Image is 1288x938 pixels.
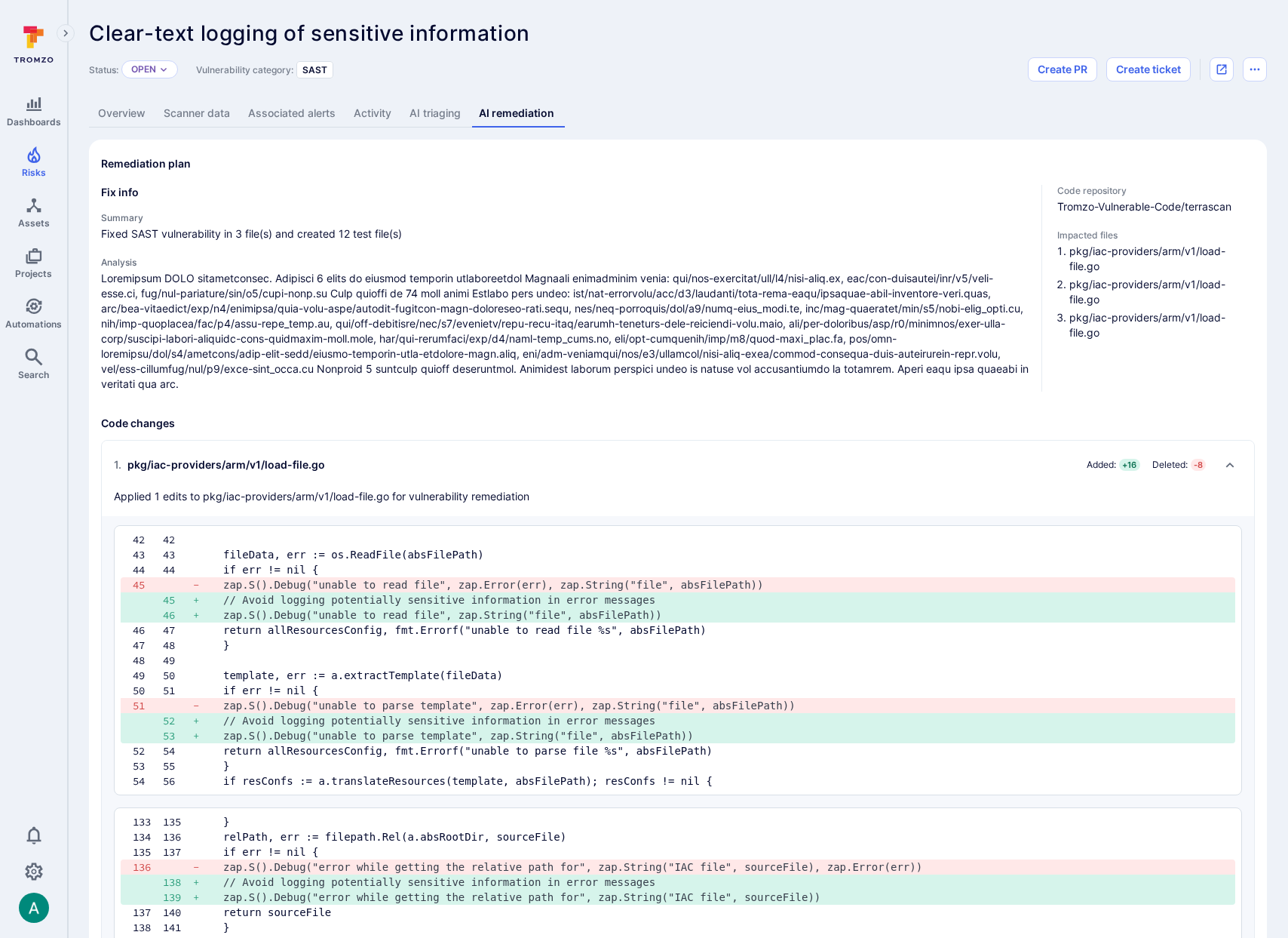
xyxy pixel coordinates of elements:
[133,758,163,773] div: 53
[133,668,163,683] div: 49
[133,814,163,829] div: 133
[155,100,239,128] a: Scanner data
[163,547,193,562] div: 43
[163,890,193,905] div: 139
[163,905,193,920] div: 140
[223,920,1223,935] pre: }
[163,713,193,728] div: 52
[163,728,193,743] div: 53
[133,532,163,547] div: 42
[163,653,193,668] div: 49
[223,743,1223,758] pre: return allResourcesConfig, fmt.Errorf("unable to parse file %s", absFilePath)
[57,24,75,42] button: Expand navigation menu
[193,592,223,607] div: +
[114,457,121,472] span: 1 .
[1028,57,1097,81] button: Create PR
[223,890,1223,905] pre: zap.S().Debug("error while getting the relative path for", zap.String("IAC file", sourceFile))
[400,100,470,128] a: AI triaging
[345,100,400,128] a: Activity
[163,532,193,547] div: 42
[1057,185,1255,196] span: Code repository
[133,623,163,638] div: 46
[1069,310,1255,340] li: pkg/iac-providers/arm/v1/load-file.go
[1087,459,1116,471] span: Added:
[89,100,155,128] a: Overview
[5,318,62,330] span: Automations
[133,653,163,668] div: 48
[223,875,1223,890] pre: // Avoid logging potentially sensitive information in error messages
[223,698,1223,713] pre: zap.S().Debug("unable to parse template", zap.Error(err), zap.String("file", absFilePath))
[133,773,163,789] div: 54
[133,577,163,592] div: 45
[163,683,193,698] div: 51
[114,457,325,472] div: pkg/iac-providers/arm/v1/load-file.go
[133,920,163,935] div: 138
[133,638,163,653] div: 47
[101,416,1255,431] h3: Code changes
[196,64,293,75] span: Vulnerability category:
[1057,229,1255,241] span: Impacted files
[133,829,163,844] div: 134
[163,844,193,860] div: 137
[223,713,1223,728] pre: // Avoid logging potentially sensitive information in error messages
[223,860,1223,875] pre: zap.S().Debug("error while getting the relative path for", zap.String("IAC file", sourceFile), za...
[193,607,223,623] div: +
[1106,57,1191,81] button: Create ticket
[193,713,223,728] div: +
[223,623,1223,638] pre: return allResourcesConfig, fmt.Errorf("unable to read file %s", absFilePath)
[18,369,49,380] span: Search
[101,271,1029,392] p: Loremipsum DOLO sitametconsec. Adipisci 6 elits do eiusmod temporin utlaboreetdol Magnaali enimad...
[163,623,193,638] div: 47
[1057,199,1255,214] span: Tromzo-Vulnerable-Code/terrascan
[193,728,223,743] div: +
[18,217,50,229] span: Assets
[159,65,168,74] button: Expand dropdown
[133,860,163,875] div: 136
[163,592,193,607] div: 45
[131,63,156,75] button: Open
[133,698,163,713] div: 51
[1152,459,1188,471] span: Deleted:
[114,489,529,504] p: Applied 1 edits to pkg/iac-providers/arm/v1/load-file.go for vulnerability remediation
[239,100,345,128] a: Associated alerts
[296,61,333,78] div: SAST
[89,20,530,46] span: Clear-text logging of sensitive information
[223,829,1223,844] pre: relPath, err := filepath.Rel(a.absRootDir, sourceFile)
[223,562,1223,577] pre: if err != nil {
[1069,244,1255,274] li: pkg/iac-providers/arm/v1/load-file.go
[223,758,1223,773] pre: }
[1210,57,1234,81] div: Open original issue
[223,592,1223,607] pre: // Avoid logging potentially sensitive information in error messages
[133,562,163,577] div: 44
[163,758,193,773] div: 55
[101,185,1029,200] h3: Fix info
[163,773,193,789] div: 56
[102,441,1254,516] div: Collapse
[223,814,1223,829] pre: }
[89,100,1267,128] div: Vulnerability tabs
[7,116,61,128] span: Dashboards
[163,920,193,935] div: 141
[193,698,223,713] div: -
[19,893,49,923] img: ACg8ocLSa5mPYBaXNx3eFu_EmspyJX0laNWN7cXOFirfQ7srZveEpg=s96-c
[163,829,193,844] div: 136
[133,547,163,562] div: 43
[223,683,1223,698] pre: if err != nil {
[22,167,46,178] span: Risks
[89,64,118,75] span: Status:
[163,743,193,758] div: 54
[193,577,223,592] div: -
[223,844,1223,860] pre: if err != nil {
[101,156,191,171] h2: Remediation plan
[223,773,1223,789] pre: if resConfs := a.translateResources(template, absFilePath); resConfs != nil {
[193,890,223,905] div: +
[223,668,1223,683] pre: template, err := a.extractTemplate(fileData)
[1243,57,1267,81] button: Options menu
[223,577,1223,592] pre: zap.S().Debug("unable to read file", zap.Error(err), zap.String("file", absFilePath))
[163,607,193,623] div: 46
[193,875,223,890] div: +
[163,875,193,890] div: 138
[223,728,1223,743] pre: zap.S().Debug("unable to parse template", zap.String("file", absFilePath))
[1119,459,1140,471] span: + 16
